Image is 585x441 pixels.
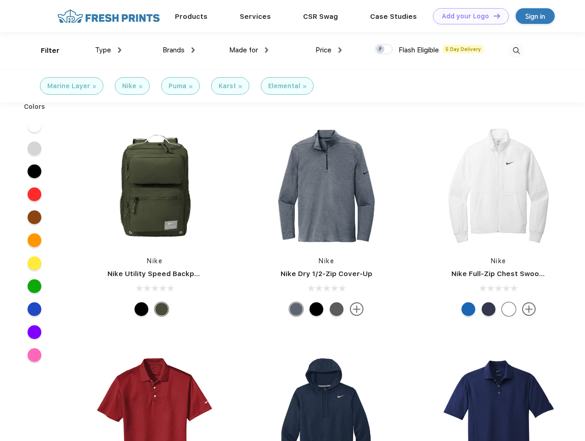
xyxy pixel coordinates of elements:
[265,125,388,247] img: func=resize&h=266
[95,46,111,54] span: Type
[265,47,268,53] img: dropdown.png
[525,11,545,22] div: Sign in
[303,85,306,88] img: filter_cancel.svg
[461,302,475,316] div: Royal
[516,8,555,24] a: Sign in
[175,12,208,21] a: Products
[451,270,574,278] a: Nike Full-Zip Chest Swoosh Jacket
[122,81,136,91] div: Nike
[289,302,303,316] div: Navy Heather
[219,81,236,91] div: Karst
[309,302,323,316] div: Black
[17,102,52,112] div: Colors
[315,46,332,54] span: Price
[139,85,142,88] img: filter_cancel.svg
[163,46,185,54] span: Brands
[155,302,169,316] div: Cargo Khaki
[330,302,343,316] div: Black Heather
[281,270,372,278] a: Nike Dry 1/2-Zip Cover-Up
[350,302,364,316] img: more.svg
[135,302,148,316] div: Black
[41,45,60,56] div: Filter
[502,302,516,316] div: White
[229,46,258,54] span: Made for
[189,85,192,88] img: filter_cancel.svg
[240,12,271,21] a: Services
[191,47,195,53] img: dropdown.png
[494,13,500,18] img: DT
[491,257,506,265] a: Nike
[319,257,334,265] a: Nike
[47,81,90,91] div: Marine Layer
[55,8,163,24] img: fo%20logo%202.webp
[94,125,216,247] img: func=resize&h=266
[338,47,342,53] img: dropdown.png
[107,270,207,278] a: Nike Utility Speed Backpack
[169,81,186,91] div: Puma
[522,302,536,316] img: more.svg
[509,43,524,58] img: desktop_search.svg
[93,85,96,88] img: filter_cancel.svg
[399,46,439,54] span: Flash Eligible
[239,85,242,88] img: filter_cancel.svg
[268,81,300,91] div: Elemental
[442,12,489,20] div: Add your Logo
[303,12,338,21] a: CSR Swag
[118,47,121,53] img: dropdown.png
[147,257,163,265] a: Nike
[443,45,484,53] span: 5 Day Delivery
[438,125,560,247] img: func=resize&h=266
[482,302,495,316] div: Midnight Navy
